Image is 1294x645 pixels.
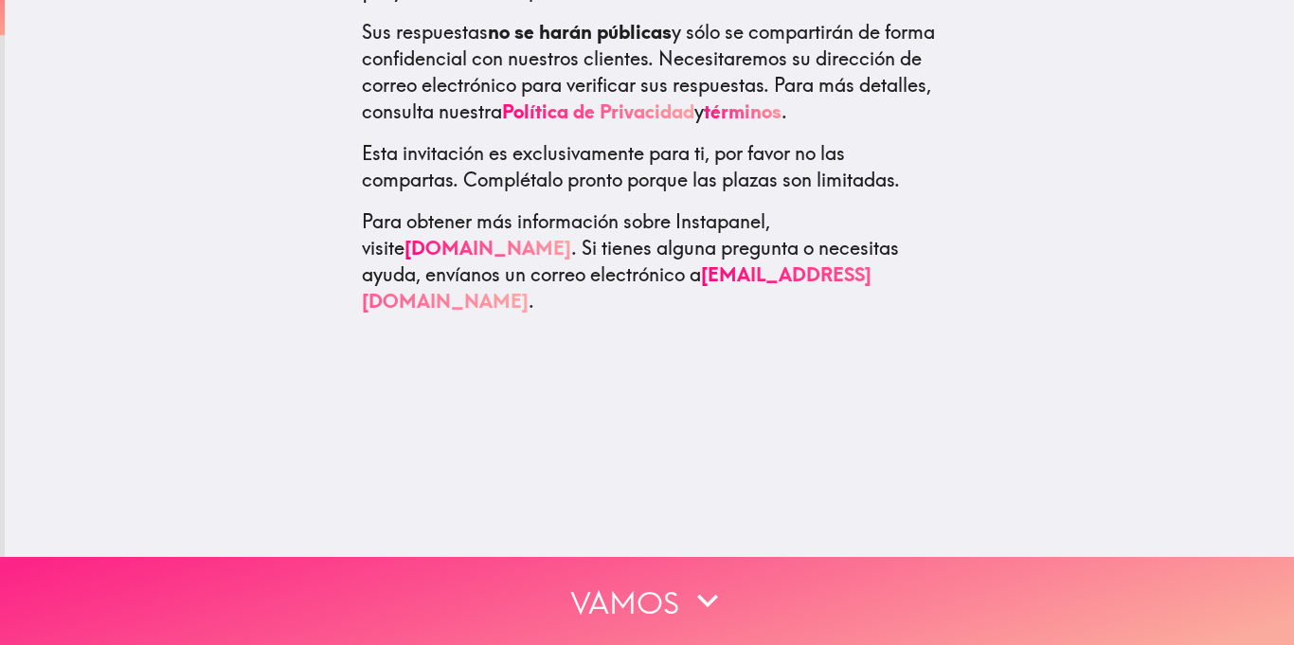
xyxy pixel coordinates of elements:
font: . [782,99,787,123]
font: Necesitaremos su dirección de correo electrónico para verificar sus respuestas. [362,46,922,97]
a: términos [704,99,782,123]
font: Sus respuestas [362,20,488,44]
a: [DOMAIN_NAME] [404,236,571,260]
font: . Si tienes alguna pregunta o necesitas ayuda, envíanos un correo electrónico a [362,236,899,286]
font: Para más detalles, consulta nuestra [362,73,931,123]
font: y [694,99,704,123]
font: . [529,289,534,313]
font: Complétalo pronto porque las plazas son limitadas. [463,168,900,191]
a: Política de Privacidad [502,99,694,123]
a: [EMAIL_ADDRESS][DOMAIN_NAME] [362,262,872,313]
font: Esta invitación es exclusivamente para ti, por favor no las compartas. [362,141,845,191]
font: Vamos [570,584,679,622]
font: Para obtener más información sobre Instapanel, visite [362,209,770,260]
font: no se harán públicas [488,20,672,44]
font: y sólo se compartirán de forma confidencial con nuestros clientes. [362,20,935,70]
